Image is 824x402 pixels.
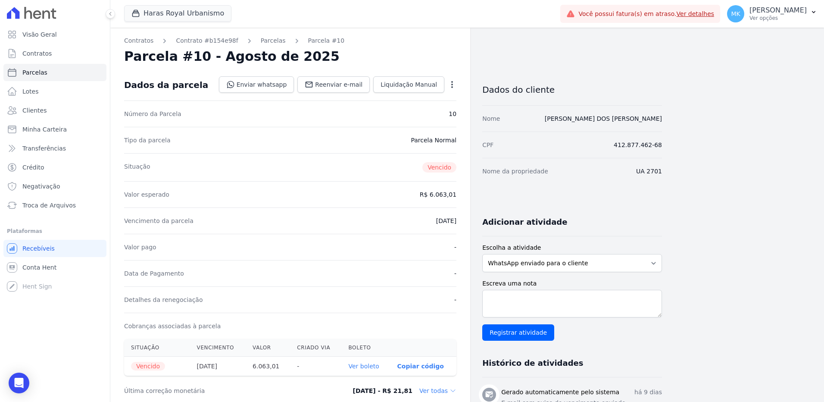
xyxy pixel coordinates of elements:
[482,85,662,95] h3: Dados do cliente
[22,87,39,96] span: Lotes
[749,6,807,15] p: [PERSON_NAME]
[3,178,106,195] a: Negativação
[349,363,379,370] a: Ver boleto
[190,339,246,357] th: Vencimento
[419,386,456,395] dd: Ver todas
[124,110,181,118] dt: Número da Parcela
[290,357,341,376] th: -
[3,26,106,43] a: Visão Geral
[634,388,662,397] p: há 9 dias
[614,141,662,149] dd: 412.877.462-68
[482,114,500,123] dt: Nome
[219,76,294,93] a: Enviar whatsapp
[3,240,106,257] a: Recebíveis
[7,226,103,236] div: Plataformas
[261,36,286,45] a: Parcelas
[482,358,583,368] h3: Histórico de atividades
[342,339,390,357] th: Boleto
[482,279,662,288] label: Escreva uma nota
[22,49,52,58] span: Contratos
[3,45,106,62] a: Contratos
[176,36,238,45] a: Contrato #b154e98f
[9,373,29,393] div: Open Intercom Messenger
[454,243,456,251] dd: -
[308,36,345,45] a: Parcela #10
[22,125,67,134] span: Minha Carteira
[3,159,106,176] a: Crédito
[124,80,208,90] div: Dados da parcela
[22,163,44,172] span: Crédito
[482,243,662,252] label: Escolha a atividade
[22,201,76,210] span: Troca de Arquivos
[22,106,47,115] span: Clientes
[3,121,106,138] a: Minha Carteira
[124,339,190,357] th: Situação
[124,162,150,173] dt: Situação
[449,110,456,118] dd: 10
[290,339,341,357] th: Criado via
[436,217,456,225] dd: [DATE]
[501,388,619,397] h3: Gerado automaticamente pelo sistema
[124,217,194,225] dt: Vencimento da parcela
[353,386,412,395] dd: [DATE] - R$ 21,81
[124,243,156,251] dt: Valor pago
[3,64,106,81] a: Parcelas
[3,83,106,100] a: Lotes
[420,190,456,199] dd: R$ 6.063,01
[397,363,444,370] button: Copiar código
[22,144,66,153] span: Transferências
[482,217,567,227] h3: Adicionar atividade
[731,11,740,17] span: MK
[578,9,714,19] span: Você possui fatura(s) em atraso.
[22,30,57,39] span: Visão Geral
[677,10,715,17] a: Ver detalhes
[482,167,548,176] dt: Nome da propriedade
[124,49,340,64] h2: Parcela #10 - Agosto de 2025
[422,162,456,173] span: Vencido
[482,141,493,149] dt: CPF
[246,357,290,376] th: 6.063,01
[22,244,55,253] span: Recebíveis
[381,80,437,89] span: Liquidação Manual
[190,357,246,376] th: [DATE]
[22,263,56,272] span: Conta Hent
[3,140,106,157] a: Transferências
[124,322,221,330] dt: Cobranças associadas à parcela
[454,295,456,304] dd: -
[124,190,169,199] dt: Valor esperado
[3,197,106,214] a: Troca de Arquivos
[749,15,807,22] p: Ver opções
[246,339,290,357] th: Valor
[3,259,106,276] a: Conta Hent
[636,167,662,176] dd: UA 2701
[22,182,60,191] span: Negativação
[124,36,153,45] a: Contratos
[124,295,203,304] dt: Detalhes da renegociação
[131,362,165,371] span: Vencido
[124,5,231,22] button: Haras Royal Urbanismo
[3,102,106,119] a: Clientes
[482,324,554,341] input: Registrar atividade
[545,115,662,122] a: [PERSON_NAME] DOS [PERSON_NAME]
[124,36,456,45] nav: Breadcrumb
[373,76,444,93] a: Liquidação Manual
[124,386,321,395] dt: Última correção monetária
[315,80,362,89] span: Reenviar e-mail
[124,136,171,144] dt: Tipo da parcela
[124,269,184,278] dt: Data de Pagamento
[22,68,47,77] span: Parcelas
[411,136,456,144] dd: Parcela Normal
[297,76,370,93] a: Reenviar e-mail
[454,269,456,278] dd: -
[720,2,824,26] button: MK [PERSON_NAME] Ver opções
